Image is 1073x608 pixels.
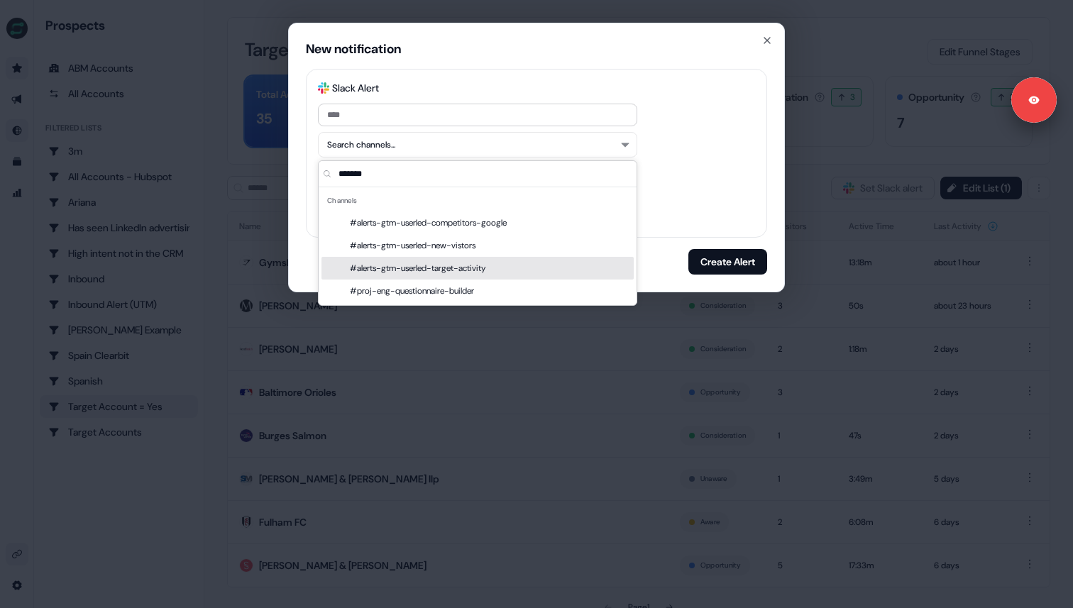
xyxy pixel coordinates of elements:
[319,187,637,305] div: Suggestions
[321,234,634,257] div: #alerts-gtm-userled-new-vistors
[321,211,634,234] div: #alerts-gtm-userled-competitors-google
[321,280,634,302] div: #proj-eng-questionnaire-builder
[688,249,767,275] button: Create Alert
[332,81,379,95] div: Slack Alert
[321,190,634,211] div: Channels
[306,40,401,57] div: New notification
[321,257,634,280] div: #alerts-gtm-userled-target-activity
[318,132,637,157] button: Search channels...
